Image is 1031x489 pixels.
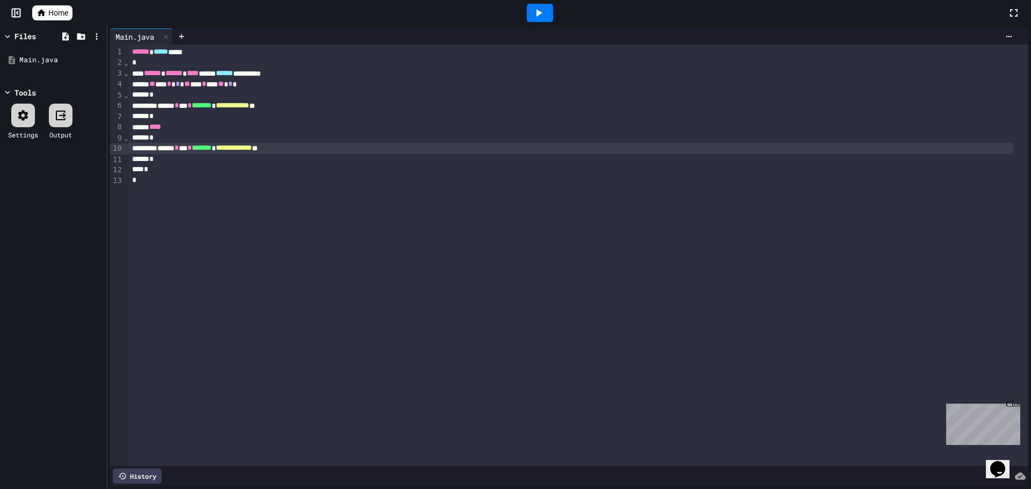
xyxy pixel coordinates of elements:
[110,176,124,186] div: 13
[110,133,124,144] div: 9
[110,112,124,122] div: 7
[110,57,124,68] div: 2
[8,130,38,140] div: Settings
[124,59,129,67] span: Fold line
[124,134,129,142] span: Fold line
[110,28,173,45] div: Main.java
[110,90,124,101] div: 5
[124,69,129,77] span: Fold line
[49,130,72,140] div: Output
[4,4,74,68] div: Chat with us now!Close
[14,87,36,98] div: Tools
[14,31,36,42] div: Files
[110,68,124,79] div: 3
[110,165,124,176] div: 12
[110,155,124,165] div: 11
[110,79,124,90] div: 4
[110,122,124,133] div: 8
[942,399,1020,445] iframe: chat widget
[110,47,124,57] div: 1
[110,31,159,42] div: Main.java
[19,55,103,65] div: Main.java
[110,100,124,111] div: 6
[32,5,72,20] a: Home
[124,91,129,99] span: Fold line
[986,446,1020,478] iframe: chat widget
[110,143,124,154] div: 10
[48,8,68,18] span: Home
[113,469,162,484] div: History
